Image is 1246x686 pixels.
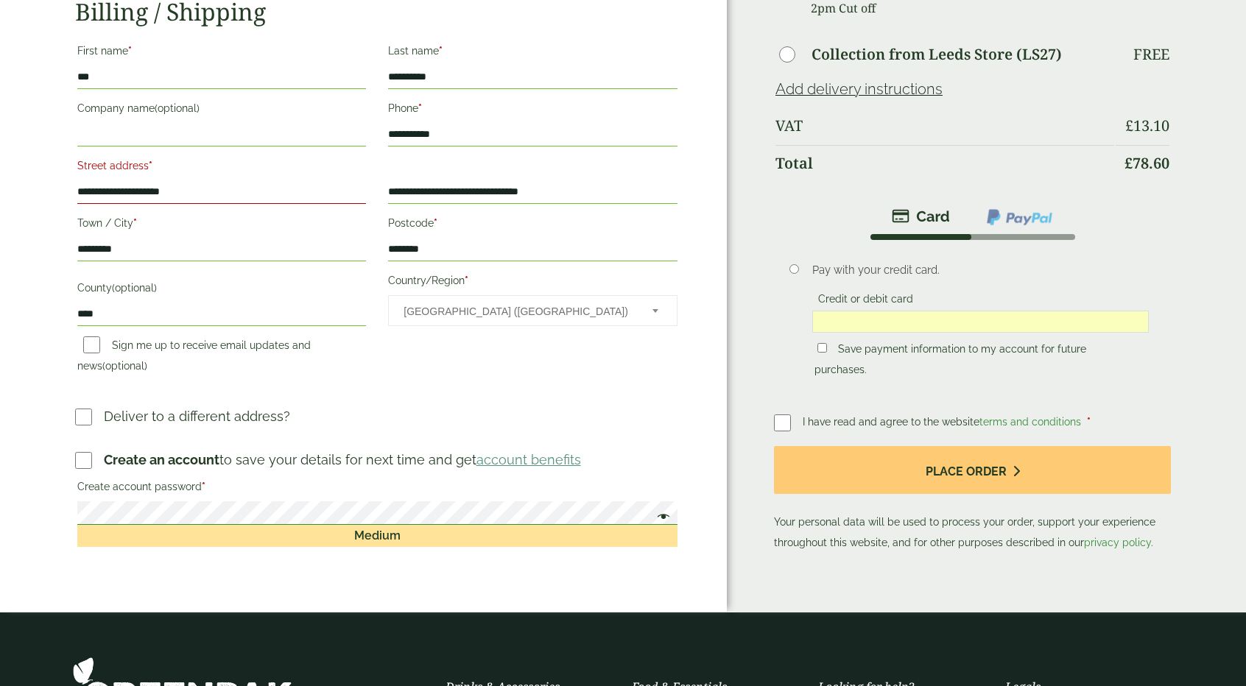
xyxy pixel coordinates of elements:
[77,277,367,303] label: County
[434,217,437,229] abbr: required
[775,108,1114,144] th: VAT
[104,406,290,426] p: Deliver to a different address?
[388,270,677,295] label: Country/Region
[1124,153,1133,173] span: £
[77,98,367,123] label: Company name
[812,47,1062,62] label: Collection from Leeds Store (LS27)
[104,452,219,467] strong: Create an account
[476,452,581,467] a: account benefits
[817,315,1144,328] iframe: Secure card payment input frame
[77,476,677,501] label: Create account password
[979,416,1081,428] a: terms and conditions
[83,336,100,353] input: Sign me up to receive email updates and news(optional)
[774,446,1171,553] p: Your personal data will be used to process your order, support your experience throughout this we...
[77,339,311,376] label: Sign me up to receive email updates and news
[814,343,1086,380] label: Save payment information to my account for future purchases.
[77,40,367,66] label: First name
[985,208,1054,227] img: ppcp-gateway.png
[1087,416,1091,428] abbr: required
[1125,116,1133,135] span: £
[388,98,677,123] label: Phone
[775,145,1114,181] th: Total
[388,213,677,238] label: Postcode
[812,262,1149,278] p: Pay with your credit card.
[418,102,422,114] abbr: required
[1124,153,1169,173] bdi: 78.60
[465,275,468,286] abbr: required
[77,525,677,547] div: Medium
[388,295,677,326] span: Country/Region
[128,45,132,57] abbr: required
[149,160,152,171] abbr: required
[202,481,205,492] abbr: required
[77,213,367,238] label: Town / City
[1133,46,1169,63] p: Free
[1084,537,1151,548] a: privacy policy
[102,360,147,372] span: (optional)
[133,217,137,229] abbr: required
[812,293,919,309] label: Credit or debit card
[775,80,943,98] a: Add delivery instructions
[892,208,950,225] img: stripe.png
[404,296,633,327] span: United Kingdom (UK)
[803,416,1084,428] span: I have read and agree to the website
[77,155,367,180] label: Street address
[104,450,581,470] p: to save your details for next time and get
[112,282,157,294] span: (optional)
[155,102,200,114] span: (optional)
[439,45,443,57] abbr: required
[388,40,677,66] label: Last name
[1125,116,1169,135] bdi: 13.10
[774,446,1171,494] button: Place order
